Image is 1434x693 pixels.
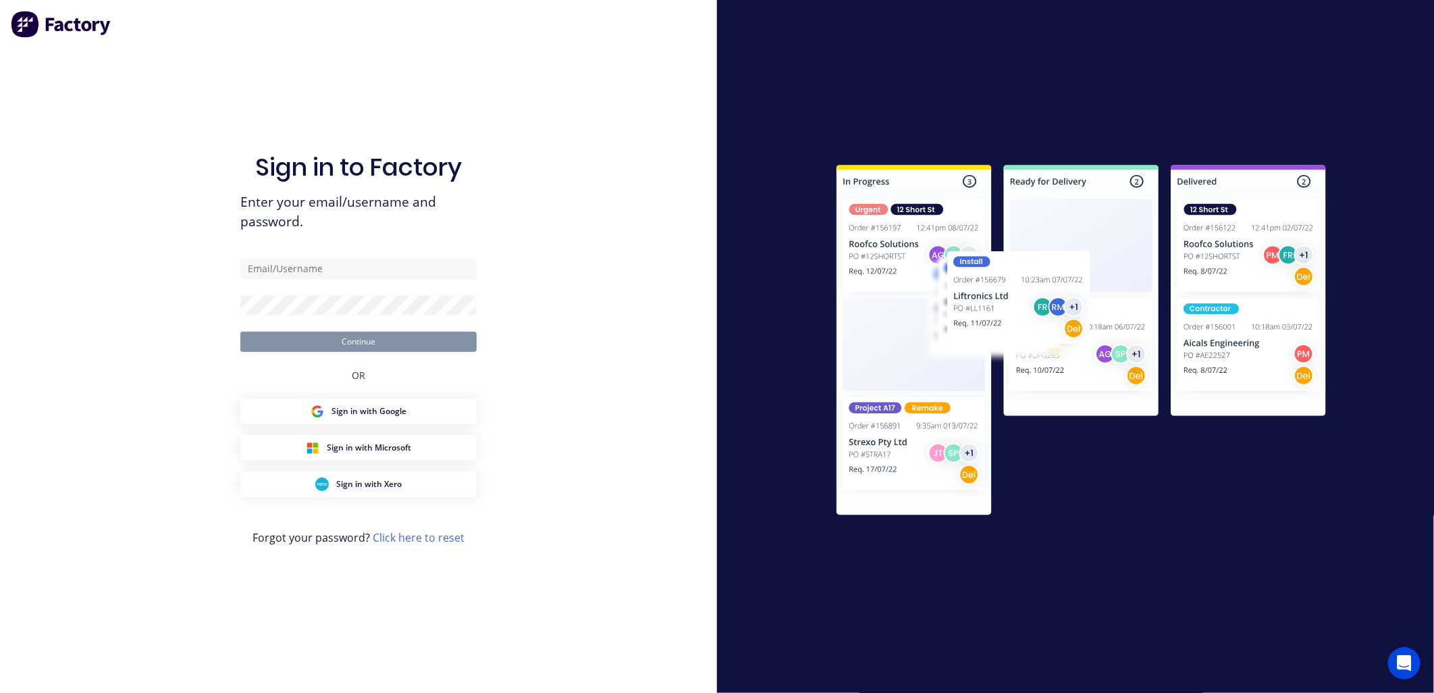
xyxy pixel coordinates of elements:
span: Forgot your password? [253,530,464,546]
img: Xero Sign in [315,478,329,491]
img: Microsoft Sign in [306,441,319,455]
button: Microsoft Sign inSign in with Microsoft [240,435,477,461]
input: Email/Username [240,259,477,279]
button: Google Sign inSign in with Google [240,399,477,424]
span: Sign in with Xero [337,478,402,490]
span: Sign in with Microsoft [327,442,412,454]
img: Sign in [807,138,1356,547]
button: Xero Sign inSign in with Xero [240,471,477,497]
span: Sign in with Google [332,405,407,417]
a: Click here to reset [373,530,464,545]
div: OR [352,352,365,399]
img: Google Sign in [311,405,324,418]
div: Open Intercom Messenger [1388,647,1420,679]
button: Continue [240,332,477,352]
h1: Sign in to Factory [255,153,462,182]
img: Factory [11,11,112,38]
span: Enter your email/username and password. [240,192,477,232]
